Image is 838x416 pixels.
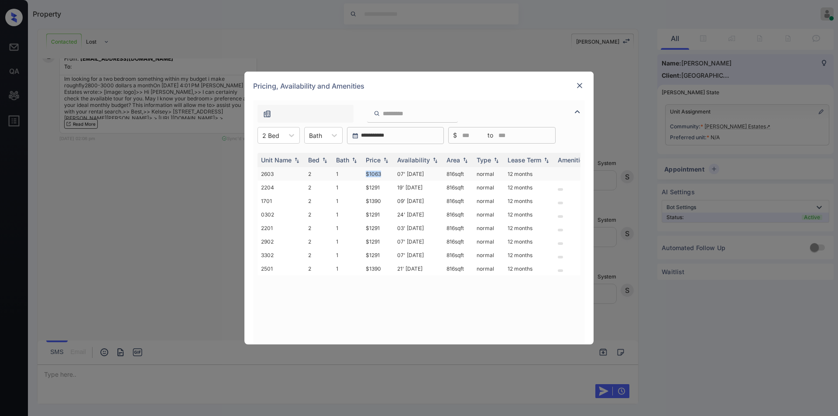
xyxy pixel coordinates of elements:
td: normal [473,248,504,262]
td: 1 [333,194,362,208]
img: sorting [461,157,470,163]
div: Pricing, Availability and Amenities [244,72,594,100]
td: 2 [305,262,333,275]
td: $1291 [362,221,394,235]
td: $1291 [362,235,394,248]
td: 816 sqft [443,194,473,208]
div: Lease Term [508,156,541,164]
td: $1291 [362,181,394,194]
td: 816 sqft [443,208,473,221]
div: Unit Name [261,156,292,164]
img: icon-zuma [572,107,583,117]
td: 2 [305,235,333,248]
td: 1 [333,248,362,262]
td: 24' [DATE] [394,208,443,221]
div: Price [366,156,381,164]
img: sorting [431,157,440,163]
div: Bath [336,156,349,164]
img: sorting [292,157,301,163]
td: 1 [333,167,362,181]
td: 09' [DATE] [394,194,443,208]
td: 1 [333,221,362,235]
img: sorting [492,157,501,163]
img: icon-zuma [263,110,271,118]
td: 816 sqft [443,262,473,275]
td: 21' [DATE] [394,262,443,275]
td: 816 sqft [443,248,473,262]
td: 12 months [504,194,554,208]
td: 1 [333,181,362,194]
td: 816 sqft [443,221,473,235]
td: 2501 [258,262,305,275]
td: 2204 [258,181,305,194]
td: 03' [DATE] [394,221,443,235]
td: 2201 [258,221,305,235]
img: icon-zuma [374,110,380,117]
td: normal [473,194,504,208]
td: 2 [305,208,333,221]
img: sorting [320,157,329,163]
div: Type [477,156,491,164]
div: Availability [397,156,430,164]
div: Amenities [558,156,587,164]
td: normal [473,262,504,275]
td: 19' [DATE] [394,181,443,194]
td: $1063 [362,167,394,181]
td: 2603 [258,167,305,181]
td: 2 [305,194,333,208]
span: to [488,131,493,140]
td: 1 [333,262,362,275]
td: 2 [305,181,333,194]
td: 2 [305,221,333,235]
img: sorting [381,157,390,163]
td: 2902 [258,235,305,248]
td: 0302 [258,208,305,221]
td: 12 months [504,262,554,275]
div: Area [446,156,460,164]
td: 2 [305,248,333,262]
td: 12 months [504,248,554,262]
td: $1390 [362,194,394,208]
td: 1701 [258,194,305,208]
img: sorting [542,157,551,163]
td: normal [473,167,504,181]
td: 1 [333,235,362,248]
td: 2 [305,167,333,181]
img: close [575,81,584,90]
td: 12 months [504,167,554,181]
td: 12 months [504,181,554,194]
td: 07' [DATE] [394,167,443,181]
td: 3302 [258,248,305,262]
td: 1 [333,208,362,221]
td: normal [473,208,504,221]
td: normal [473,181,504,194]
td: $1390 [362,262,394,275]
span: $ [453,131,457,140]
td: normal [473,221,504,235]
div: Bed [308,156,319,164]
td: normal [473,235,504,248]
td: 07' [DATE] [394,235,443,248]
td: 816 sqft [443,181,473,194]
td: 12 months [504,235,554,248]
img: sorting [350,157,359,163]
td: $1291 [362,248,394,262]
td: 816 sqft [443,167,473,181]
td: 816 sqft [443,235,473,248]
td: 12 months [504,208,554,221]
td: 07' [DATE] [394,248,443,262]
td: $1291 [362,208,394,221]
td: 12 months [504,221,554,235]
